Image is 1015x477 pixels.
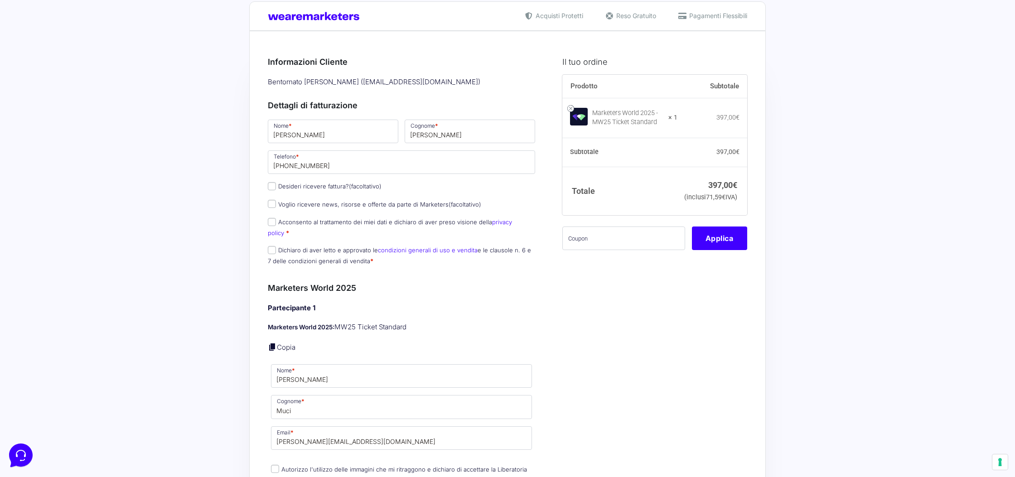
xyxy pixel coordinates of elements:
span: Reso Gratuito [614,11,656,20]
label: Desideri ricevere fattura? [268,183,382,190]
h2: Ciao da Marketers 👋 [7,7,152,22]
th: Totale [562,167,678,215]
span: Inizia una conversazione [59,82,134,89]
a: condizioni generali di uso e vendita [378,246,478,254]
span: (facoltativo) [449,201,481,208]
button: Home [7,291,63,312]
button: Le tue preferenze relative al consenso per le tecnologie di tracciamento [992,454,1008,470]
input: Voglio ricevere news, risorse e offerte da parte di Marketers(facoltativo) [268,200,276,208]
h3: Marketers World 2025 [268,282,535,294]
bdi: 397,00 [716,114,739,121]
bdi: 397,00 [708,180,737,190]
span: Pagamenti Flessibili [687,11,747,20]
p: Home [27,304,43,312]
strong: × 1 [668,113,677,122]
a: Copia [277,343,295,352]
button: Aiuto [118,291,174,312]
input: Autorizzo l'utilizzo delle immagini che mi ritraggono e dichiaro di accettare la Liberatoria imma... [271,465,279,473]
bdi: 397,00 [716,148,739,155]
a: Apri Centro Assistenza [97,112,167,120]
span: € [736,114,739,121]
th: Prodotto [562,75,678,98]
a: privacy policy [268,218,512,236]
img: Marketers World 2025 - MW25 Ticket Standard [570,108,588,125]
p: Aiuto [140,304,153,312]
a: Copia i dettagli dell'acquirente [268,342,277,352]
input: Desideri ricevere fattura?(facoltativo) [268,182,276,190]
input: Acconsento al trattamento dei miei dati e dichiaro di aver preso visione dellaprivacy policy [268,218,276,226]
span: € [736,148,739,155]
span: Acquisti Protetti [533,11,583,20]
label: Dichiaro di aver letto e approvato le e le clausole n. 6 e 7 delle condizioni generali di vendita [268,246,531,264]
h3: Informazioni Cliente [268,56,535,68]
th: Subtotale [562,138,678,167]
label: Acconsento al trattamento dei miei dati e dichiaro di aver preso visione della [268,218,512,236]
div: Bentornato [PERSON_NAME] ( [EMAIL_ADDRESS][DOMAIN_NAME] ) [265,75,538,90]
span: € [722,193,725,201]
span: 71,59 [706,193,725,201]
strong: Marketers World 2025: [268,323,334,331]
h4: Partecipante 1 [268,303,535,313]
span: Trova una risposta [14,112,71,120]
img: dark [29,51,47,69]
button: Messaggi [63,291,119,312]
img: dark [43,51,62,69]
h3: Il tuo ordine [562,56,747,68]
button: Applica [692,226,747,250]
div: Marketers World 2025 - MW25 Ticket Standard [592,109,663,127]
span: € [733,180,737,190]
p: Messaggi [78,304,103,312]
span: (facoltativo) [349,183,382,190]
input: Dichiaro di aver letto e approvato lecondizioni generali di uso e venditae le clausole n. 6 e 7 d... [268,246,276,254]
label: Voglio ricevere news, risorse e offerte da parte di Marketers [268,201,481,208]
small: (inclusi IVA) [684,193,737,201]
input: Coupon [562,226,685,250]
input: Nome * [268,120,398,143]
button: Inizia una conversazione [14,76,167,94]
iframe: Customerly Messenger Launcher [7,442,34,469]
input: Cognome * [405,120,535,143]
th: Subtotale [677,75,747,98]
span: Le tue conversazioni [14,36,77,43]
img: dark [14,51,33,69]
h3: Dettagli di fatturazione [268,99,535,111]
p: MW25 Ticket Standard [268,322,535,332]
input: Telefono * [268,150,535,174]
input: Cerca un articolo... [20,132,148,141]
